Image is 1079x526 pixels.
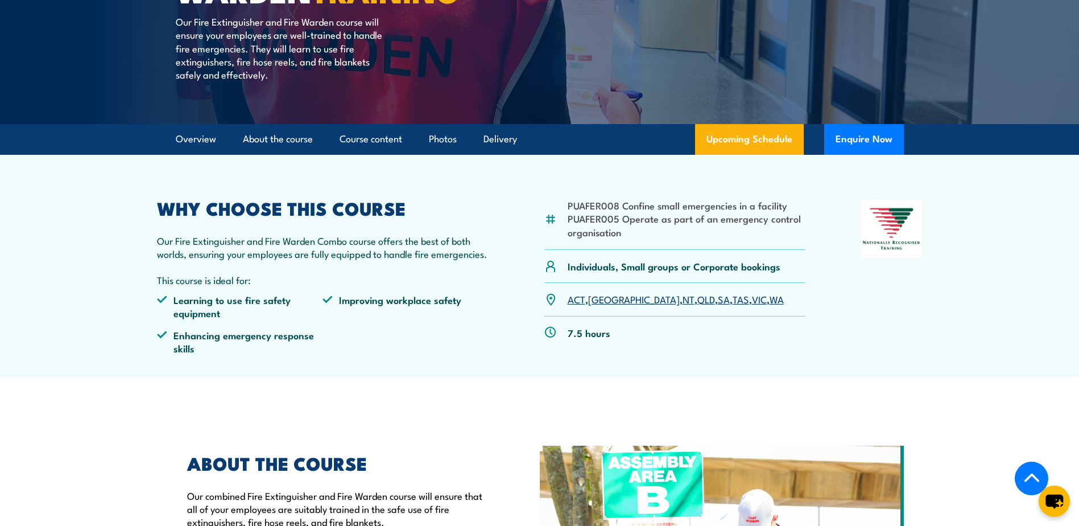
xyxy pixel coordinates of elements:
[588,292,680,306] a: [GEOGRAPHIC_DATA]
[323,293,489,320] li: Improving workplace safety
[1039,486,1070,517] button: chat-button
[697,292,715,306] a: QLD
[568,260,780,273] p: Individuals, Small groups or Corporate bookings
[718,292,730,306] a: SA
[157,273,489,286] p: This course is ideal for:
[568,292,585,306] a: ACT
[187,455,487,471] h2: ABOUT THE COURSE
[157,234,489,261] p: Our Fire Extinguisher and Fire Warden Combo course offers the best of both worlds, ensuring your ...
[568,293,784,306] p: , , , , , , ,
[568,199,806,212] li: PUAFER008 Confine small emergencies in a facility
[340,124,402,154] a: Course content
[770,292,784,306] a: WA
[176,15,383,81] p: Our Fire Extinguisher and Fire Warden course will ensure your employees are well-trained to handl...
[824,124,904,155] button: Enquire Now
[861,200,923,258] img: Nationally Recognised Training logo.
[157,328,323,355] li: Enhancing emergency response skills
[568,212,806,239] li: PUAFER005 Operate as part of an emergency control organisation
[157,200,489,216] h2: WHY CHOOSE THIS COURSE
[683,292,694,306] a: NT
[243,124,313,154] a: About the course
[483,124,517,154] a: Delivery
[429,124,457,154] a: Photos
[157,293,323,320] li: Learning to use fire safety equipment
[695,124,804,155] a: Upcoming Schedule
[733,292,749,306] a: TAS
[752,292,767,306] a: VIC
[568,326,610,339] p: 7.5 hours
[176,124,216,154] a: Overview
